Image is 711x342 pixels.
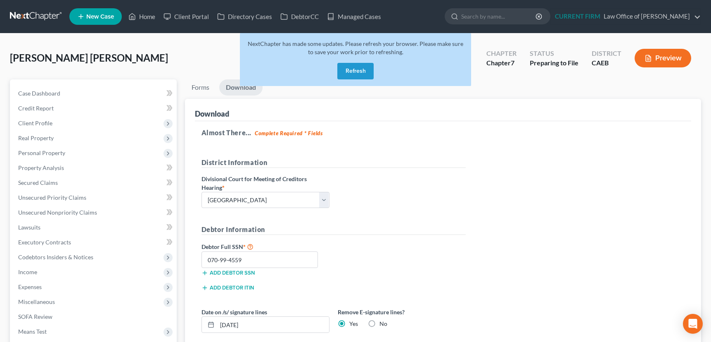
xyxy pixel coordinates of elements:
a: Unsecured Nonpriority Claims [12,205,177,220]
a: SOFA Review [12,309,177,324]
span: Miscellaneous [18,298,55,305]
h5: Debtor Information [201,225,466,235]
span: Means Test [18,328,47,335]
span: Property Analysis [18,164,64,171]
a: Unsecured Priority Claims [12,190,177,205]
div: Status [530,49,578,58]
div: Open Intercom Messenger [683,314,703,334]
span: Secured Claims [18,179,58,186]
span: Credit Report [18,105,54,112]
label: Date on /s/ signature lines [201,308,267,316]
button: Add debtor SSN [201,270,255,276]
a: Directory Cases [213,9,276,24]
button: Refresh [337,63,374,79]
a: Home [124,9,159,24]
span: NextChapter has made some updates. Please refresh your browser. Please make sure to save your wor... [248,40,463,55]
a: Download [219,79,263,96]
span: Executory Contracts [18,239,71,246]
span: SOFA Review [18,313,52,320]
div: Chapter [486,58,517,68]
button: Add debtor ITIN [201,285,254,291]
strong: CURRENT FIRM [555,12,600,20]
div: Download [195,109,229,119]
span: Client Profile [18,120,52,127]
a: Case Dashboard [12,86,177,101]
a: DebtorCC [276,9,323,24]
span: Expenses [18,283,42,290]
input: Search by name... [461,9,537,24]
a: Forms [185,79,216,96]
span: Case Dashboard [18,90,60,97]
a: Executory Contracts [12,235,177,250]
a: Credit Report [12,101,177,116]
a: Client Portal [159,9,213,24]
label: No [379,320,387,328]
label: Divisional Court for Meeting of Creditors Hearing [201,175,329,192]
button: Preview [635,49,691,67]
span: Unsecured Priority Claims [18,194,86,201]
span: Income [18,268,37,275]
span: Codebtors Insiders & Notices [18,254,93,261]
a: Property Analysis [12,160,177,175]
span: Lawsuits [18,224,40,231]
span: New Case [86,14,114,20]
h5: District Information [201,158,466,168]
input: MM/DD/YYYY [217,317,329,332]
span: Personal Property [18,149,65,156]
label: Yes [349,320,358,328]
div: District [592,49,621,58]
a: Managed Cases [323,9,385,24]
div: CAEB [592,58,621,68]
label: Debtor Full SSN [197,242,334,251]
h5: Almost There... [201,128,685,138]
span: Real Property [18,134,54,141]
a: Lawsuits [12,220,177,235]
strong: Complete Required * Fields [255,130,323,136]
span: [PERSON_NAME] [PERSON_NAME] [10,52,168,64]
span: Unsecured Nonpriority Claims [18,209,97,216]
a: Secured Claims [12,175,177,190]
a: CURRENT FIRMLaw Office of [PERSON_NAME] [551,9,701,24]
span: 7 [511,59,514,67]
input: XXX-XX-XXXX [201,251,318,268]
label: Remove E-signature lines? [338,308,466,316]
div: Chapter [486,49,517,58]
div: Preparing to File [530,58,578,68]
